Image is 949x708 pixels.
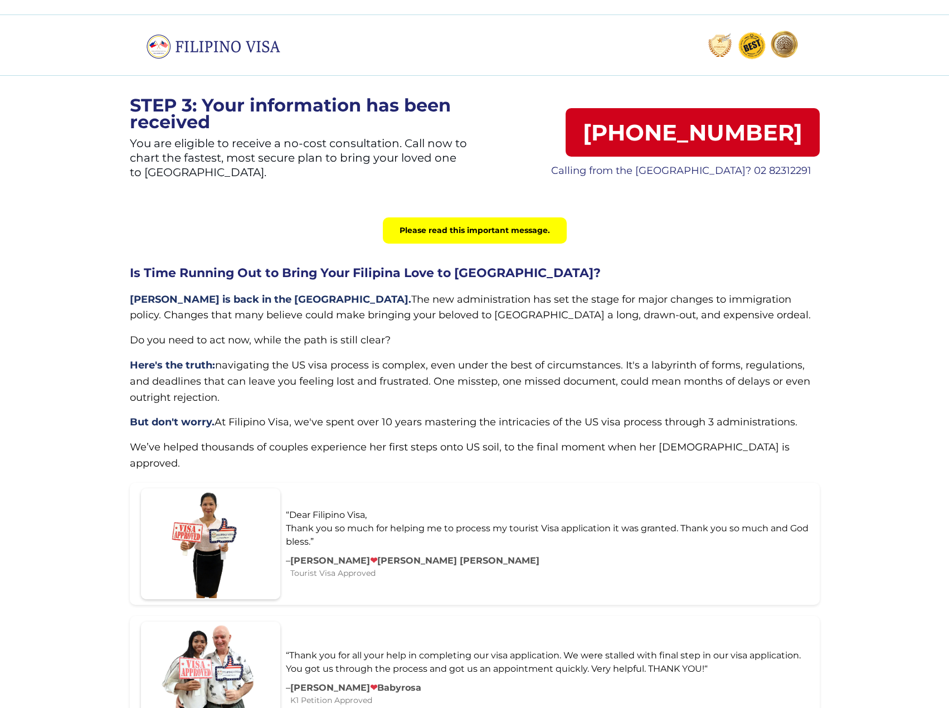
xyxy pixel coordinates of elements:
a: [PHONE_NUMBER] [566,108,819,157]
span: navigating the US visa process is complex, even under the best of circumstances. It's a labyrinth... [130,359,810,404]
span: But don't worry. [130,416,215,428]
p: Calling from the [GEOGRAPHIC_DATA]? 02 82312291 [543,162,820,180]
p: [PERSON_NAME] [PERSON_NAME] [PERSON_NAME] [290,554,539,568]
div: Please read this important message. [383,217,567,244]
span: [PERSON_NAME] is back in the [GEOGRAPHIC_DATA]. [130,293,411,305]
p: – [286,554,290,579]
p: Tourist Visa Approved [290,568,539,579]
p: – [286,681,290,706]
span: At Filipino Visa, we've spent over 10 years mastering the intricacies of the US visa process thro... [215,416,797,428]
p: STEP 3: Your information has been received [130,97,468,130]
p: You are eligible to receive a no-cost consultation. Call now to chart the fastest, most secure pl... [130,136,468,188]
span: Here's the truth: [130,359,215,371]
span: Do you need to act now, while the path is still clear? [130,334,391,346]
span: The new administration has set the stage for major changes to immigration policy. Changes that ma... [130,293,811,322]
h2: Is Time Running Out to Bring Your Filipina Love to [GEOGRAPHIC_DATA]? [130,266,820,280]
p: [PERSON_NAME] Babyrosa [290,681,421,695]
span: ❤ [370,682,377,693]
img: Ruth Garrett ♥️Wilson Christian Garrett [141,488,280,600]
span: ❤ [370,555,377,566]
span: We’ve helped thousands of couples experience her first steps onto US soil, to the final moment wh... [130,441,790,469]
p: “Thank you for all your help in completing our visa application. We were stalled with final step ... [286,649,814,676]
p: “Dear Filipino Visa, Thank you so much for helping me to process my tourist Visa application it w... [286,508,814,549]
p: K1 Petition Approved [290,695,421,706]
